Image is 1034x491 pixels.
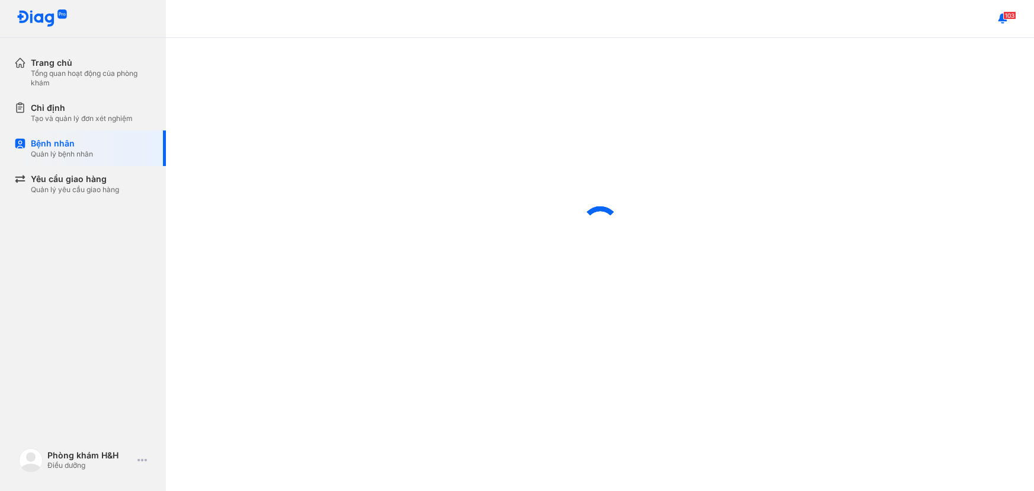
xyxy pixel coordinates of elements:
div: Quản lý yêu cầu giao hàng [31,185,119,195]
div: Trang chủ [31,57,152,69]
div: Điều dưỡng [47,461,133,470]
div: Bệnh nhân [31,138,93,149]
div: Tổng quan hoạt động của phòng khám [31,69,152,88]
div: Chỉ định [31,102,133,114]
div: Phòng khám H&H [47,450,133,461]
img: logo [17,9,68,28]
div: Quản lý bệnh nhân [31,149,93,159]
img: logo [19,448,43,472]
span: 103 [1003,11,1016,20]
div: Yêu cầu giao hàng [31,173,119,185]
div: Tạo và quản lý đơn xét nghiệm [31,114,133,123]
